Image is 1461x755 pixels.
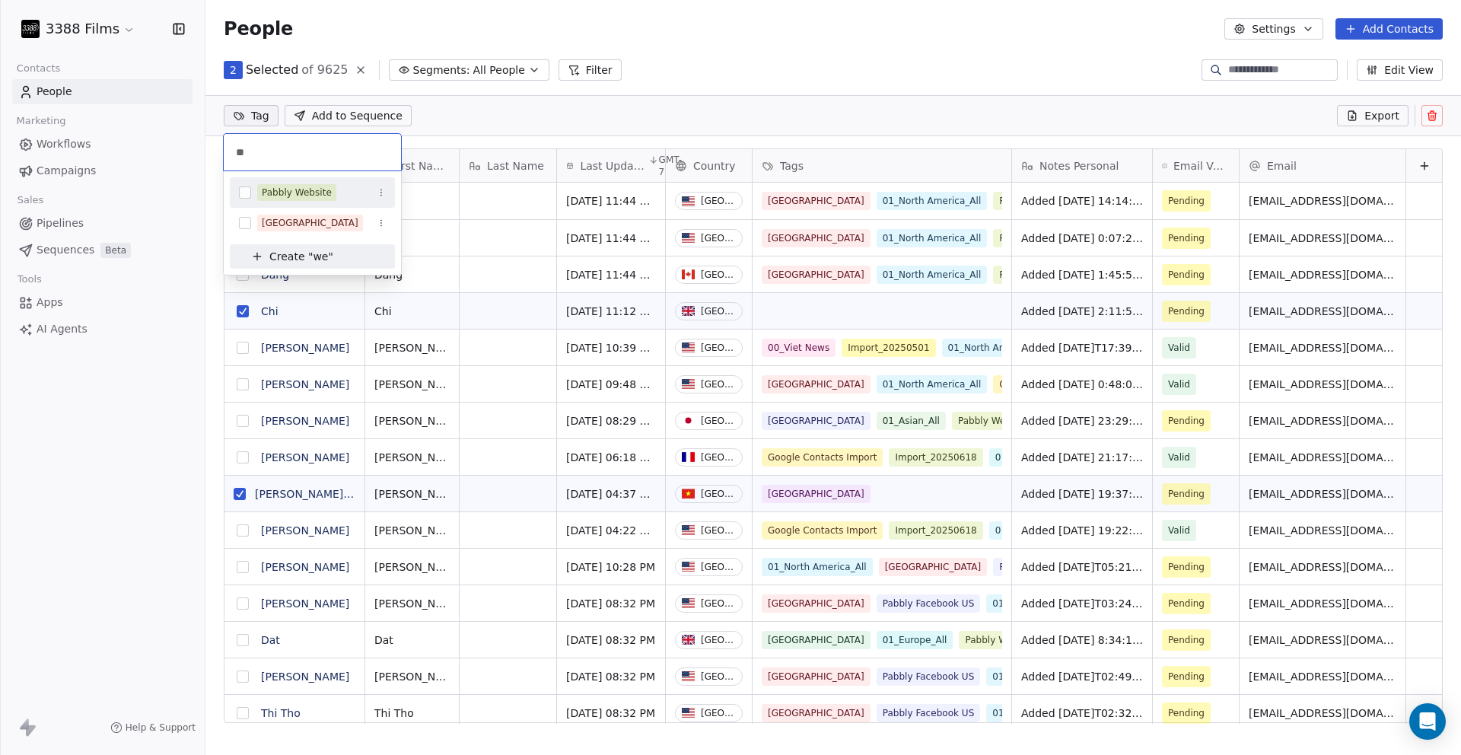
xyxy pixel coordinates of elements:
div: Suggestions [230,177,395,269]
button: Create "we" [239,244,386,269]
div: [GEOGRAPHIC_DATA] [262,216,358,230]
span: Create " [269,249,313,265]
div: Pabbly Website [262,186,332,199]
span: we [313,249,328,265]
span: " [329,249,333,265]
